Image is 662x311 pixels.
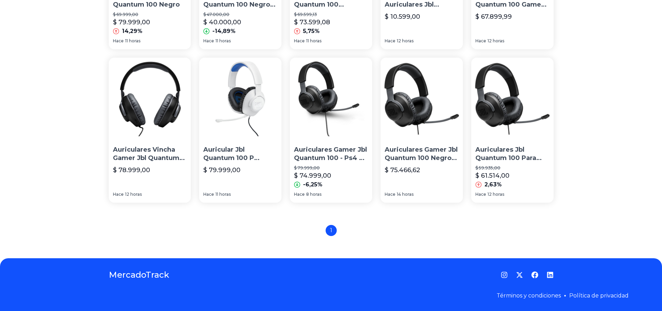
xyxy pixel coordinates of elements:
a: MercadoTrack [109,269,169,280]
span: Hace [385,38,395,44]
span: 11 horas [125,38,140,44]
a: Política de privacidad [569,292,629,299]
img: Auriculares Gamer Jbl Quantum 100 Negro Original [381,58,463,140]
p: Auriculares Gamer Jbl Quantum 100 - Ps4 Pc Xbox Nintendo [294,145,368,163]
a: Facebook [531,271,538,278]
a: LinkedIn [547,271,554,278]
p: $ 69.599,13 [294,12,368,17]
a: Términos y condiciones [497,292,561,299]
p: 14,29% [122,27,142,35]
p: Auriculares Gamer Jbl Quantum 100 Negro Original [385,145,459,163]
span: 11 horas [215,38,231,44]
a: Auricular Jbl Quantum 100 P Optimizado PlaystationAuricular Jbl Quantum 100 P Optimizado Playstat... [199,58,281,203]
a: Instagram [501,271,508,278]
p: $ 74.999,00 [294,171,331,180]
img: Auriculares Vincha Gamer Jbl Quantum 100 Cable Pc Xbox Play [109,58,191,140]
p: -14,89% [212,27,236,35]
p: 2,63% [484,180,502,189]
span: Hace [385,192,395,197]
p: $ 79.999,00 [294,165,368,171]
span: 11 horas [306,38,321,44]
p: 5,75% [303,27,320,35]
p: $ 47.000,00 [203,12,277,17]
p: $ 69.999,00 [113,12,187,17]
span: Hace [475,38,486,44]
span: 14 horas [397,192,414,197]
span: 12 horas [488,38,504,44]
a: Auriculares Gamer Jbl Quantum 100 - Ps4 Pc Xbox NintendoAuriculares Gamer Jbl Quantum 100 - Ps4 P... [290,58,372,203]
p: $ 61.514,00 [475,171,509,180]
p: Auricular Jbl Quantum 100 P Optimizado Playstation [203,145,277,163]
p: -6,25% [303,180,322,189]
span: 12 horas [488,192,504,197]
p: $ 67.899,99 [475,12,512,22]
span: 8 horas [306,192,321,197]
span: 11 horas [215,192,231,197]
span: Hace [475,192,486,197]
p: Auriculares Vincha Gamer Jbl Quantum 100 Cable Pc Xbox Play [113,145,187,163]
p: $ 78.999,00 [113,165,150,175]
a: Auriculares Jbl Quantum 100 Para Juegos Y MúsicaAuriculares Jbl Quantum 100 Para Juegos Y Música$... [471,58,554,203]
p: $ 79.999,00 [203,165,240,175]
p: $ 79.999,00 [113,17,150,27]
span: Hace [203,38,214,44]
span: Hace [294,38,305,44]
p: $ 10.599,00 [385,12,420,22]
p: $ 73.599,08 [294,17,330,27]
span: Hace [203,192,214,197]
p: $ 75.466,62 [385,165,420,175]
img: Auriculares Gamer Jbl Quantum 100 - Ps4 Pc Xbox Nintendo [290,58,372,140]
span: 12 horas [125,192,142,197]
img: Auricular Jbl Quantum 100 P Optimizado Playstation [199,58,281,140]
a: Twitter [516,271,523,278]
span: Hace [294,192,305,197]
p: $ 40.000,00 [203,17,241,27]
span: Hace [113,38,124,44]
p: $ 59.935,00 [475,165,549,171]
a: Auriculares Vincha Gamer Jbl Quantum 100 Cable Pc Xbox PlayAuriculares Vincha Gamer Jbl Quantum 1... [109,58,191,203]
span: 12 horas [397,38,414,44]
p: Auriculares Jbl Quantum 100 Para Juegos Y Música [475,145,549,163]
img: Auriculares Jbl Quantum 100 Para Juegos Y Música [471,58,554,140]
span: Hace [113,192,124,197]
a: Auriculares Gamer Jbl Quantum 100 Negro Original Auriculares Gamer Jbl Quantum 100 Negro Original... [381,58,463,203]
